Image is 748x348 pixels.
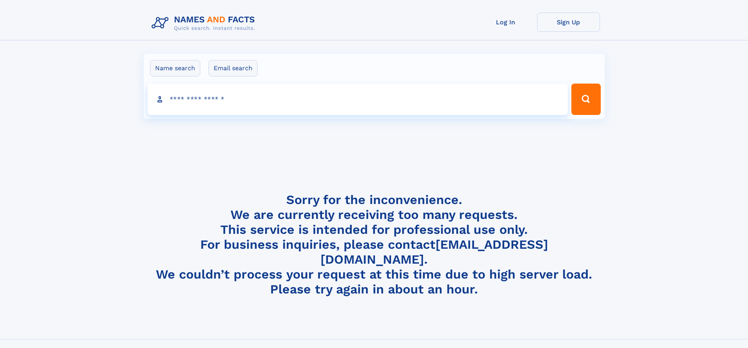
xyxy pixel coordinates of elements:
[208,60,258,77] label: Email search
[148,84,568,115] input: search input
[150,60,200,77] label: Name search
[571,84,600,115] button: Search Button
[320,237,548,267] a: [EMAIL_ADDRESS][DOMAIN_NAME]
[148,13,262,34] img: Logo Names and Facts
[148,192,600,297] h4: Sorry for the inconvenience. We are currently receiving too many requests. This service is intend...
[474,13,537,32] a: Log In
[537,13,600,32] a: Sign Up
